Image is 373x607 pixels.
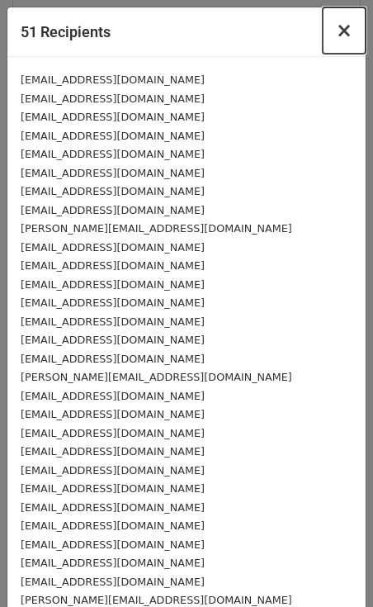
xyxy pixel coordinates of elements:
small: [EMAIL_ADDRESS][DOMAIN_NAME] [21,241,205,254]
small: [EMAIL_ADDRESS][DOMAIN_NAME] [21,74,205,86]
small: [PERSON_NAME][EMAIL_ADDRESS][DOMAIN_NAME] [21,222,292,235]
small: [EMAIL_ADDRESS][DOMAIN_NAME] [21,390,205,402]
iframe: Chat Widget [290,528,373,607]
small: [EMAIL_ADDRESS][DOMAIN_NAME] [21,482,205,495]
span: × [336,19,352,42]
small: [EMAIL_ADDRESS][DOMAIN_NAME] [21,334,205,346]
button: Close [323,7,366,54]
small: [EMAIL_ADDRESS][DOMAIN_NAME] [21,111,205,123]
small: [EMAIL_ADDRESS][DOMAIN_NAME] [21,130,205,142]
small: [EMAIL_ADDRESS][DOMAIN_NAME] [21,259,205,272]
small: [EMAIL_ADDRESS][DOMAIN_NAME] [21,167,205,179]
small: [EMAIL_ADDRESS][DOMAIN_NAME] [21,148,205,160]
small: [EMAIL_ADDRESS][DOMAIN_NAME] [21,353,205,365]
small: [EMAIL_ADDRESS][DOMAIN_NAME] [21,464,205,477]
small: [EMAIL_ADDRESS][DOMAIN_NAME] [21,296,205,309]
small: [EMAIL_ADDRESS][DOMAIN_NAME] [21,519,205,532]
h5: 51 Recipients [21,21,111,43]
small: [EMAIL_ADDRESS][DOMAIN_NAME] [21,576,205,588]
small: [EMAIL_ADDRESS][DOMAIN_NAME] [21,204,205,216]
small: [PERSON_NAME][EMAIL_ADDRESS][DOMAIN_NAME] [21,371,292,383]
small: [EMAIL_ADDRESS][DOMAIN_NAME] [21,427,205,439]
small: [EMAIL_ADDRESS][DOMAIN_NAME] [21,315,205,328]
small: [PERSON_NAME][EMAIL_ADDRESS][DOMAIN_NAME] [21,594,292,606]
small: [EMAIL_ADDRESS][DOMAIN_NAME] [21,445,205,458]
small: [EMAIL_ADDRESS][DOMAIN_NAME] [21,408,205,420]
small: [EMAIL_ADDRESS][DOMAIN_NAME] [21,278,205,291]
small: [EMAIL_ADDRESS][DOMAIN_NAME] [21,557,205,569]
small: [EMAIL_ADDRESS][DOMAIN_NAME] [21,538,205,551]
small: [EMAIL_ADDRESS][DOMAIN_NAME] [21,185,205,197]
small: [EMAIL_ADDRESS][DOMAIN_NAME] [21,501,205,514]
small: [EMAIL_ADDRESS][DOMAIN_NAME] [21,92,205,105]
